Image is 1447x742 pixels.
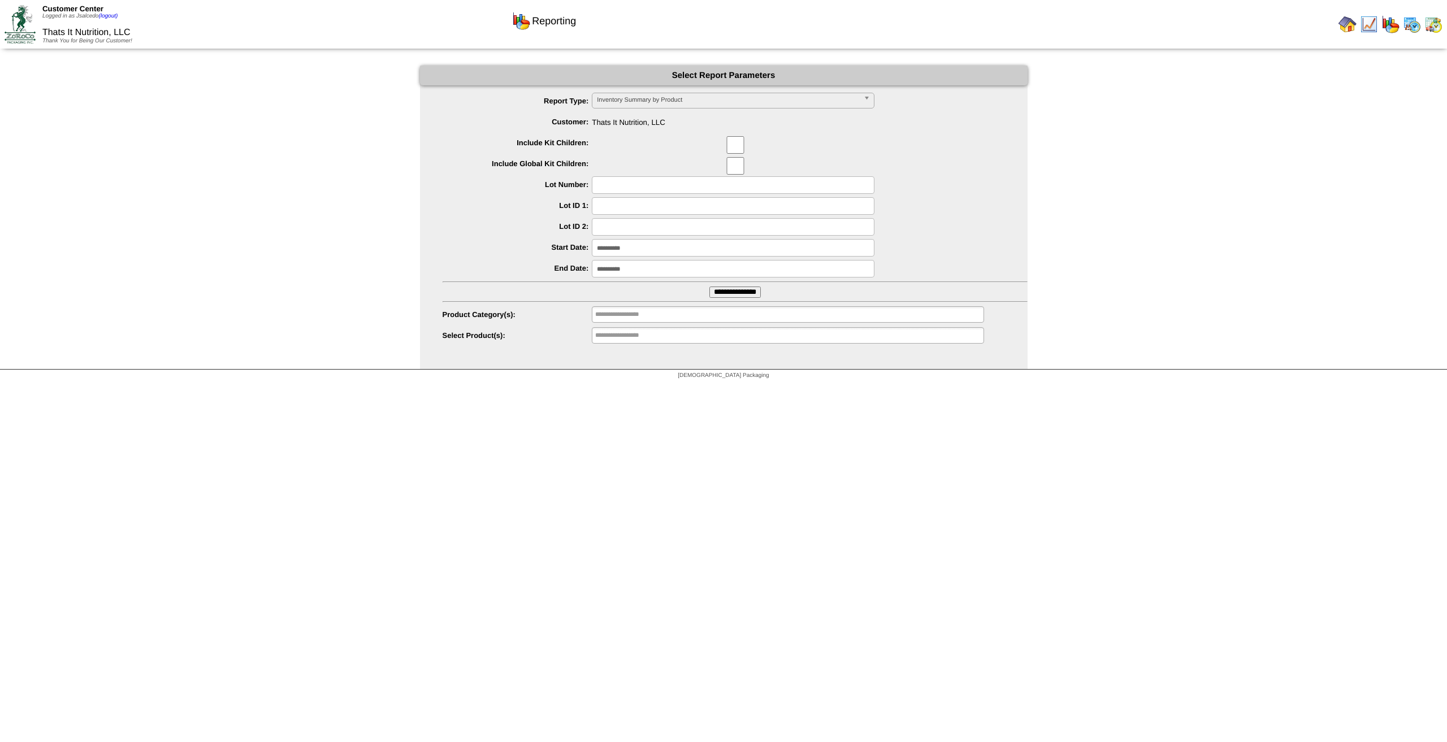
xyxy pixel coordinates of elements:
[1360,15,1378,33] img: line_graph.gif
[443,138,592,147] label: Include Kit Children:
[443,331,592,340] label: Select Product(s):
[597,93,859,107] span: Inventory Summary by Product
[1381,15,1400,33] img: graph.gif
[98,13,118,19] a: (logout)
[532,15,576,27] span: Reporting
[512,12,530,30] img: graph.gif
[5,5,36,43] img: ZoRoCo_Logo(Green%26Foil)%20jpg.webp
[1338,15,1357,33] img: home.gif
[443,264,592,272] label: End Date:
[443,118,592,126] label: Customer:
[1424,15,1442,33] img: calendarinout.gif
[420,66,1028,85] div: Select Report Parameters
[443,97,592,105] label: Report Type:
[42,13,118,19] span: Logged in as Jsalcedo
[443,243,592,251] label: Start Date:
[42,38,132,44] span: Thank You for Being Our Customer!
[1403,15,1421,33] img: calendarprod.gif
[443,114,1028,127] span: Thats It Nutrition, LLC
[443,159,592,168] label: Include Global Kit Children:
[443,180,592,189] label: Lot Number:
[443,310,592,319] label: Product Category(s):
[443,222,592,231] label: Lot ID 2:
[42,28,131,37] span: Thats It Nutrition, LLC
[678,372,769,379] span: [DEMOGRAPHIC_DATA] Packaging
[443,201,592,210] label: Lot ID 1:
[42,5,103,13] span: Customer Center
